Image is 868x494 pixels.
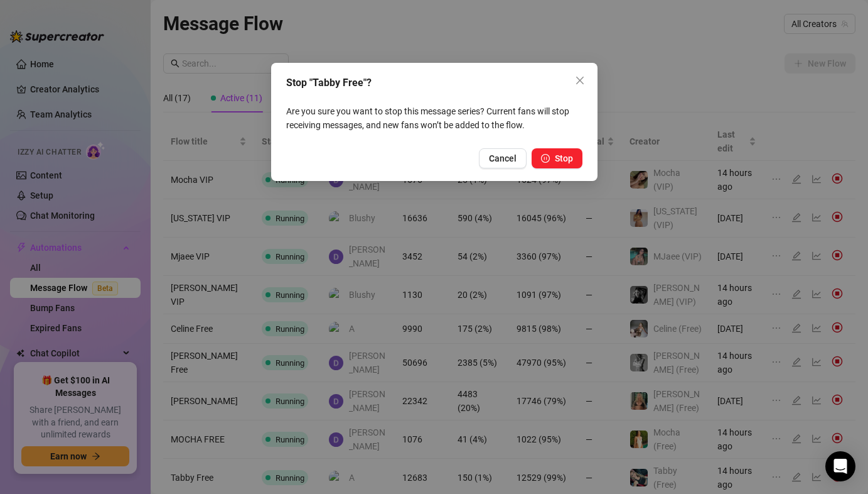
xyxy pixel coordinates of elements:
span: Stop [555,153,573,163]
span: close [575,75,585,85]
div: Open Intercom Messenger [825,451,855,481]
div: Stop "Tabby Free"? [286,75,582,91]
span: Close [570,75,590,85]
button: Stop [532,148,582,168]
span: Cancel [489,153,517,163]
span: pause-circle [541,154,550,163]
button: Cancel [479,148,527,168]
p: Are you sure you want to stop this message series? Current fans will stop receiving messages, and... [286,104,582,132]
button: Close [570,70,590,91]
